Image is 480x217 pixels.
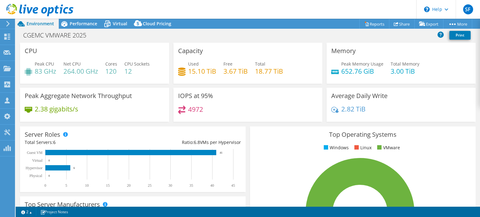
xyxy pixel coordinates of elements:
text: Virtual [32,158,43,163]
a: Share [389,19,415,29]
a: Reports [359,19,389,29]
h4: 2.38 gigabits/s [35,106,78,112]
text: Guest VM [27,150,42,155]
text: 35 [189,183,193,188]
span: SF [463,4,473,14]
h3: Capacity [178,47,203,54]
text: 5 [65,183,67,188]
text: 0 [48,174,50,177]
div: Total Servers: [25,139,133,146]
span: Performance [70,21,97,27]
span: Environment [27,21,54,27]
h3: CPU [25,47,37,54]
a: Export [414,19,443,29]
span: Cores [105,61,117,67]
text: 40 [210,183,214,188]
span: Total [255,61,265,67]
li: Linux [353,144,372,151]
li: VMware [376,144,400,151]
span: Free [223,61,232,67]
h4: 18.77 TiB [255,68,283,75]
h3: Top Operating Systems [255,131,471,138]
svg: \n [424,7,430,12]
h3: Server Roles [25,131,60,138]
span: Total Memory [391,61,419,67]
h4: 4972 [188,106,203,113]
h4: 3.67 TiB [223,68,248,75]
li: Windows [322,144,349,151]
text: 30 [168,183,172,188]
text: 20 [127,183,131,188]
span: CPU Sockets [124,61,150,67]
span: Virtual [113,21,127,27]
text: 6 [73,166,75,170]
a: 2 [17,208,36,216]
div: Ratio: VMs per Hypervisor [133,139,241,146]
span: 6.8 [194,139,200,145]
h3: IOPS at 95% [178,92,213,99]
span: Peak CPU [35,61,54,67]
h3: Top Server Manufacturers [25,201,100,208]
text: 0 [44,183,46,188]
text: 10 [85,183,89,188]
text: 41 [220,151,222,154]
span: Net CPU [63,61,81,67]
h4: 120 [105,68,117,75]
h3: Peak Aggregate Network Throughput [25,92,132,99]
h4: 2.82 TiB [341,106,366,112]
h4: 264.00 GHz [63,68,98,75]
text: 0 [48,159,50,162]
h3: Memory [331,47,356,54]
h4: 12 [124,68,150,75]
h4: 652.76 GiB [341,68,383,75]
text: 45 [231,183,235,188]
a: Print [449,31,471,40]
text: Hypervisor [26,166,42,170]
span: Used [188,61,199,67]
a: Project Notes [36,208,72,216]
h4: 15.10 TiB [188,68,216,75]
h1: CGEMC VMWARE 2025 [20,32,96,39]
h4: 3.00 TiB [391,68,419,75]
span: Cloud Pricing [143,21,171,27]
h3: Average Daily Write [331,92,387,99]
text: Physical [29,174,42,178]
span: Peak Memory Usage [341,61,383,67]
span: 6 [53,139,56,145]
h4: 83 GHz [35,68,56,75]
a: More [443,19,472,29]
text: 25 [148,183,152,188]
text: 15 [106,183,110,188]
